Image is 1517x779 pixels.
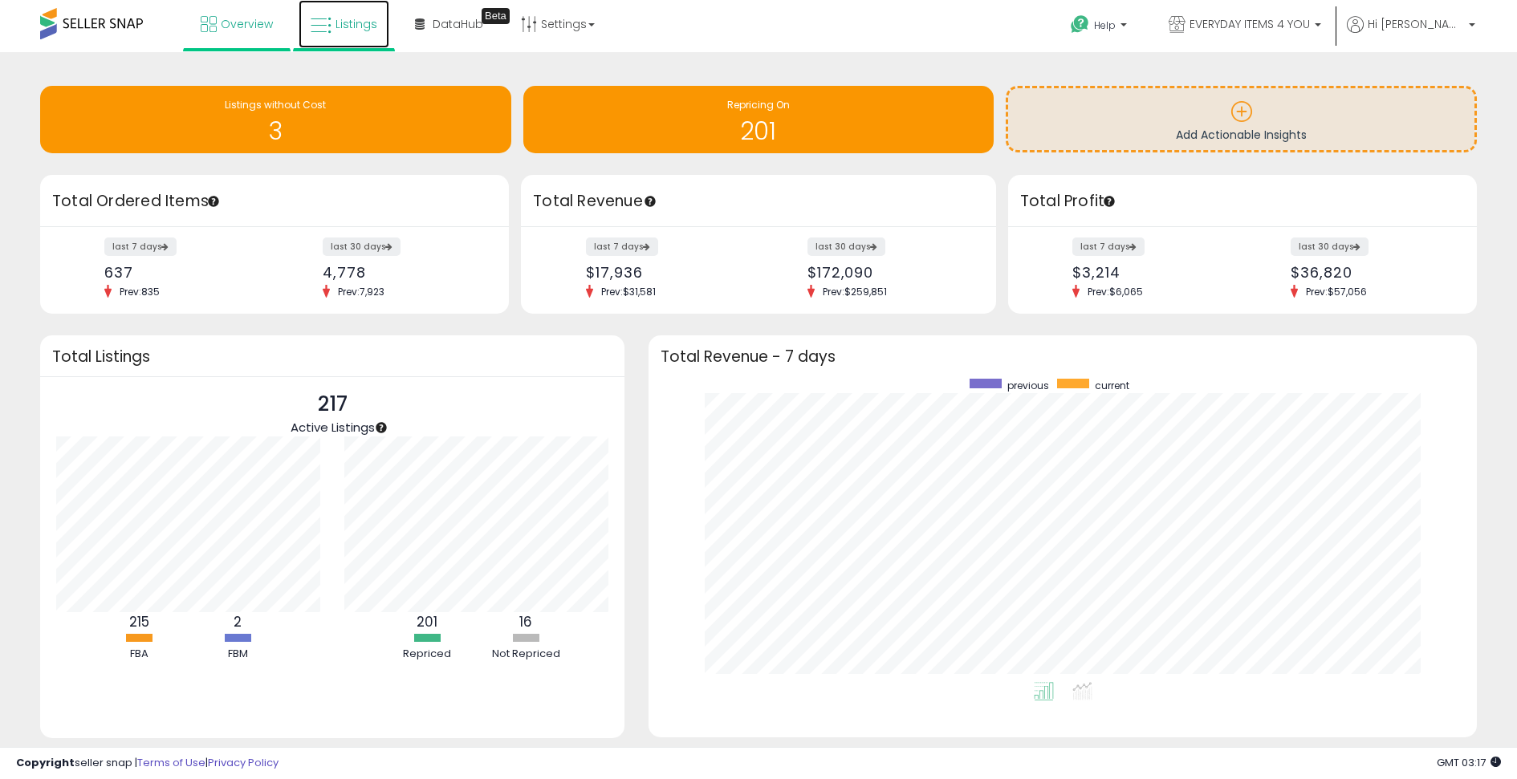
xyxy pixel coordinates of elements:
a: Privacy Policy [208,755,279,770]
span: current [1095,379,1129,392]
h3: Total Profit [1020,190,1465,213]
h3: Total Listings [52,351,612,363]
div: Tooltip anchor [206,194,221,209]
span: previous [1007,379,1049,392]
span: EVERYDAY ITEMS 4 YOU [1190,16,1310,32]
h3: Total Revenue [533,190,984,213]
div: Repriced [379,647,475,662]
a: Help [1058,2,1143,52]
a: Add Actionable Insights [1008,88,1474,150]
span: Overview [221,16,273,32]
h1: 3 [48,118,503,144]
label: last 30 days [1291,237,1369,256]
div: $3,214 [1072,264,1230,281]
span: Prev: $57,056 [1298,285,1375,298]
span: Prev: $6,065 [1080,285,1151,298]
div: Tooltip anchor [1102,194,1116,209]
div: $36,820 [1291,264,1449,281]
div: Not Repriced [478,647,574,662]
div: FBA [91,647,187,662]
div: $172,090 [807,264,968,281]
strong: Copyright [16,755,75,770]
span: Prev: 7,923 [330,285,392,298]
span: Repricing On [727,98,790,112]
div: seller snap | | [16,756,279,771]
a: Hi [PERSON_NAME] [1347,16,1475,52]
span: Help [1094,18,1116,32]
h1: 201 [531,118,986,144]
h3: Total Ordered Items [52,190,497,213]
span: Listings without Cost [225,98,326,112]
b: 215 [129,612,149,631]
div: $17,936 [586,264,746,281]
span: Add Actionable Insights [1176,127,1307,143]
span: Listings [336,16,377,32]
div: Tooltip anchor [374,420,388,435]
div: 637 [104,264,262,281]
b: 201 [417,612,437,631]
span: Prev: 835 [112,285,168,298]
label: last 30 days [323,237,401,256]
label: last 30 days [807,237,885,256]
label: last 7 days [104,237,177,256]
span: DataHub [433,16,483,32]
span: Active Listings [291,419,375,436]
a: Repricing On 201 [523,86,994,153]
div: Tooltip anchor [482,8,510,24]
a: Listings without Cost 3 [40,86,511,153]
a: Terms of Use [137,755,205,770]
div: Tooltip anchor [643,194,657,209]
span: Prev: $31,581 [593,285,664,298]
label: last 7 days [586,237,658,256]
div: 4,778 [323,264,481,281]
label: last 7 days [1072,237,1145,256]
span: 2025-10-9 03:17 GMT [1437,755,1501,770]
div: FBM [189,647,286,662]
i: Get Help [1070,14,1090,34]
span: Prev: $259,851 [815,285,895,298]
h3: Total Revenue - 7 days [661,351,1465,363]
p: 217 [291,389,375,420]
span: Hi [PERSON_NAME] [1368,16,1464,32]
b: 16 [519,612,532,631]
b: 2 [234,612,242,631]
